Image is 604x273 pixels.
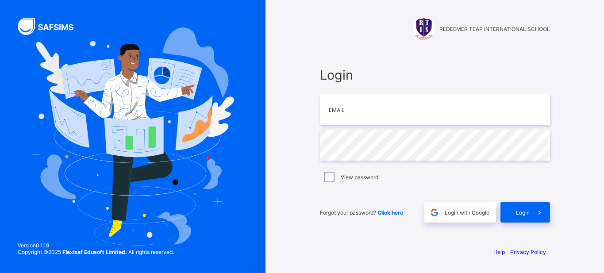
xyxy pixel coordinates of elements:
[439,26,550,32] span: REDEEMER TEAP INTERNATIONAL SCHOOL
[341,174,378,181] label: View password
[445,209,489,216] span: Login with Google
[377,209,403,216] a: Click here
[18,242,174,249] span: Version 0.1.19
[18,249,174,255] span: Copyright © 2025 All rights reserved.
[62,249,127,255] strong: Flexisaf Edusoft Limited.
[320,209,403,216] span: Forgot your password?
[320,67,550,83] span: Login
[493,249,505,255] a: Help
[31,27,235,246] img: Hero Image
[429,208,439,218] img: google.396cfc9801f0270233282035f929180a.svg
[18,18,84,35] img: SAFSIMS Logo
[516,209,530,216] span: Login
[510,249,546,255] a: Privacy Policy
